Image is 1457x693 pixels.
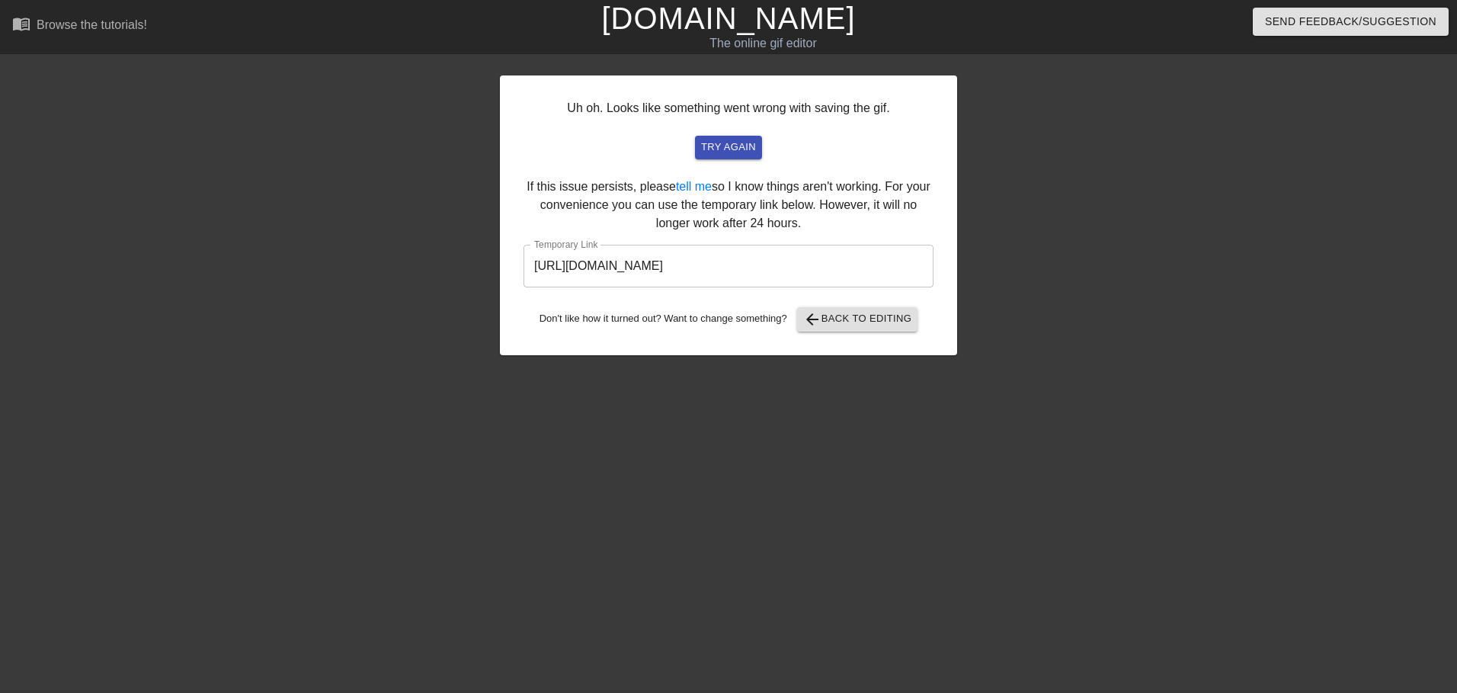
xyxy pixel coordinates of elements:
[524,245,933,287] input: bare
[803,310,821,329] span: arrow_back
[601,2,855,35] a: [DOMAIN_NAME]
[37,18,147,31] div: Browse the tutorials!
[695,136,762,159] button: try again
[12,14,30,33] span: menu_book
[701,139,756,156] span: try again
[803,310,912,329] span: Back to Editing
[12,14,147,38] a: Browse the tutorials!
[524,307,933,332] div: Don't like how it turned out? Want to change something?
[1265,12,1436,31] span: Send Feedback/Suggestion
[797,307,918,332] button: Back to Editing
[493,34,1033,53] div: The online gif editor
[1253,8,1449,36] button: Send Feedback/Suggestion
[676,180,712,193] a: tell me
[500,75,957,355] div: Uh oh. Looks like something went wrong with saving the gif. If this issue persists, please so I k...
